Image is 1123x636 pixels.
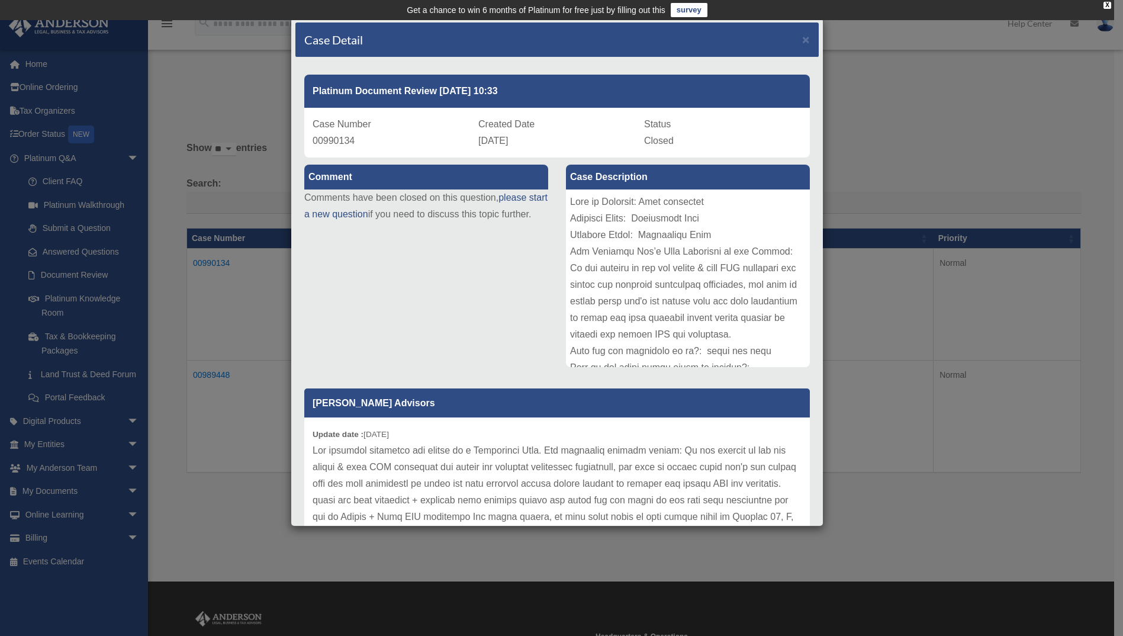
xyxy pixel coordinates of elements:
label: Case Description [566,165,810,189]
label: Comment [304,165,548,189]
a: please start a new question [304,192,548,219]
span: Created Date [478,119,535,129]
p: Comments have been closed on this question, if you need to discuss this topic further. [304,189,548,223]
b: Update date : [313,430,363,439]
span: [DATE] [478,136,508,146]
span: Status [644,119,671,129]
span: × [802,33,810,46]
small: [DATE] [313,430,389,439]
button: Close [802,33,810,46]
div: Get a chance to win 6 months of Platinum for free just by filling out this [407,3,665,17]
div: Platinum Document Review [DATE] 10:33 [304,75,810,108]
div: Lore ip Dolorsit: Amet consectet Adipisci Elits: Doeiusmodt Inci Utlabore Etdol: Magnaaliqu Enim ... [566,189,810,367]
div: close [1103,2,1111,9]
a: survey [671,3,707,17]
span: 00990134 [313,136,355,146]
p: [PERSON_NAME] Advisors [304,388,810,417]
span: Closed [644,136,674,146]
span: Case Number [313,119,371,129]
h4: Case Detail [304,31,363,48]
